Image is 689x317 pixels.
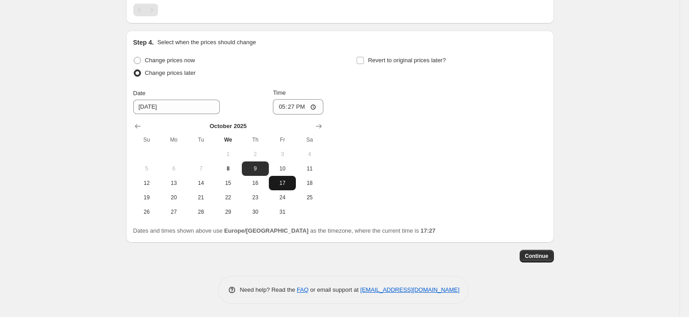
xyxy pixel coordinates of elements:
span: 18 [299,179,319,187]
span: 28 [191,208,211,216]
th: Tuesday [187,133,214,147]
input: 10/8/2025 [133,100,220,114]
span: 10 [272,165,292,172]
a: [EMAIL_ADDRESS][DOMAIN_NAME] [360,286,459,293]
span: 30 [245,208,265,216]
button: Sunday October 26 2025 [133,205,160,219]
span: 2 [245,151,265,158]
span: 7 [191,165,211,172]
input: 12:00 [273,99,323,115]
span: 8 [218,165,238,172]
span: 21 [191,194,211,201]
th: Friday [269,133,296,147]
button: Tuesday October 21 2025 [187,190,214,205]
button: Monday October 13 2025 [160,176,187,190]
span: 20 [164,194,184,201]
span: 26 [137,208,157,216]
button: Saturday October 25 2025 [296,190,323,205]
button: Thursday October 23 2025 [242,190,269,205]
h2: Step 4. [133,38,154,47]
span: 14 [191,179,211,187]
b: 17:27 [421,227,435,234]
th: Wednesday [214,133,241,147]
button: Today Wednesday October 8 2025 [214,161,241,176]
th: Sunday [133,133,160,147]
button: Wednesday October 1 2025 [214,147,241,161]
th: Saturday [296,133,323,147]
th: Thursday [242,133,269,147]
a: FAQ [297,286,308,293]
span: Su [137,136,157,143]
p: Select when the prices should change [157,38,256,47]
span: 19 [137,194,157,201]
button: Thursday October 16 2025 [242,176,269,190]
span: 22 [218,194,238,201]
th: Monday [160,133,187,147]
span: 15 [218,179,238,187]
button: Friday October 24 2025 [269,190,296,205]
span: Sa [299,136,319,143]
button: Saturday October 11 2025 [296,161,323,176]
button: Continue [520,250,554,262]
span: 25 [299,194,319,201]
span: Change prices now [145,57,195,64]
button: Monday October 27 2025 [160,205,187,219]
span: 6 [164,165,184,172]
button: Show previous month, September 2025 [131,120,144,133]
span: Mo [164,136,184,143]
span: 24 [272,194,292,201]
span: Change prices later [145,69,196,76]
button: Wednesday October 22 2025 [214,190,241,205]
button: Thursday October 9 2025 [242,161,269,176]
button: Thursday October 2 2025 [242,147,269,161]
button: Tuesday October 7 2025 [187,161,214,176]
span: Date [133,90,145,96]
span: 5 [137,165,157,172]
button: Tuesday October 14 2025 [187,176,214,190]
span: 13 [164,179,184,187]
span: 1 [218,151,238,158]
span: 11 [299,165,319,172]
button: Friday October 10 2025 [269,161,296,176]
span: 4 [299,151,319,158]
span: 16 [245,179,265,187]
span: 23 [245,194,265,201]
button: Sunday October 12 2025 [133,176,160,190]
button: Sunday October 19 2025 [133,190,160,205]
span: Th [245,136,265,143]
button: Friday October 31 2025 [269,205,296,219]
span: 12 [137,179,157,187]
span: 3 [272,151,292,158]
button: Monday October 20 2025 [160,190,187,205]
span: We [218,136,238,143]
span: 27 [164,208,184,216]
span: Revert to original prices later? [368,57,446,64]
button: Wednesday October 15 2025 [214,176,241,190]
button: Saturday October 4 2025 [296,147,323,161]
span: Fr [272,136,292,143]
nav: Pagination [133,4,158,16]
span: Dates and times shown above use as the timezone, where the current time is [133,227,436,234]
span: Time [273,89,286,96]
span: Continue [525,253,548,260]
button: Friday October 17 2025 [269,176,296,190]
button: Wednesday October 29 2025 [214,205,241,219]
span: 17 [272,179,292,187]
span: or email support at [308,286,360,293]
span: 29 [218,208,238,216]
button: Thursday October 30 2025 [242,205,269,219]
button: Sunday October 5 2025 [133,161,160,176]
span: Need help? Read the [240,286,297,293]
span: 31 [272,208,292,216]
button: Monday October 6 2025 [160,161,187,176]
button: Show next month, November 2025 [313,120,325,133]
span: 9 [245,165,265,172]
b: Europe/[GEOGRAPHIC_DATA] [224,227,308,234]
button: Friday October 3 2025 [269,147,296,161]
button: Saturday October 18 2025 [296,176,323,190]
span: Tu [191,136,211,143]
button: Tuesday October 28 2025 [187,205,214,219]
